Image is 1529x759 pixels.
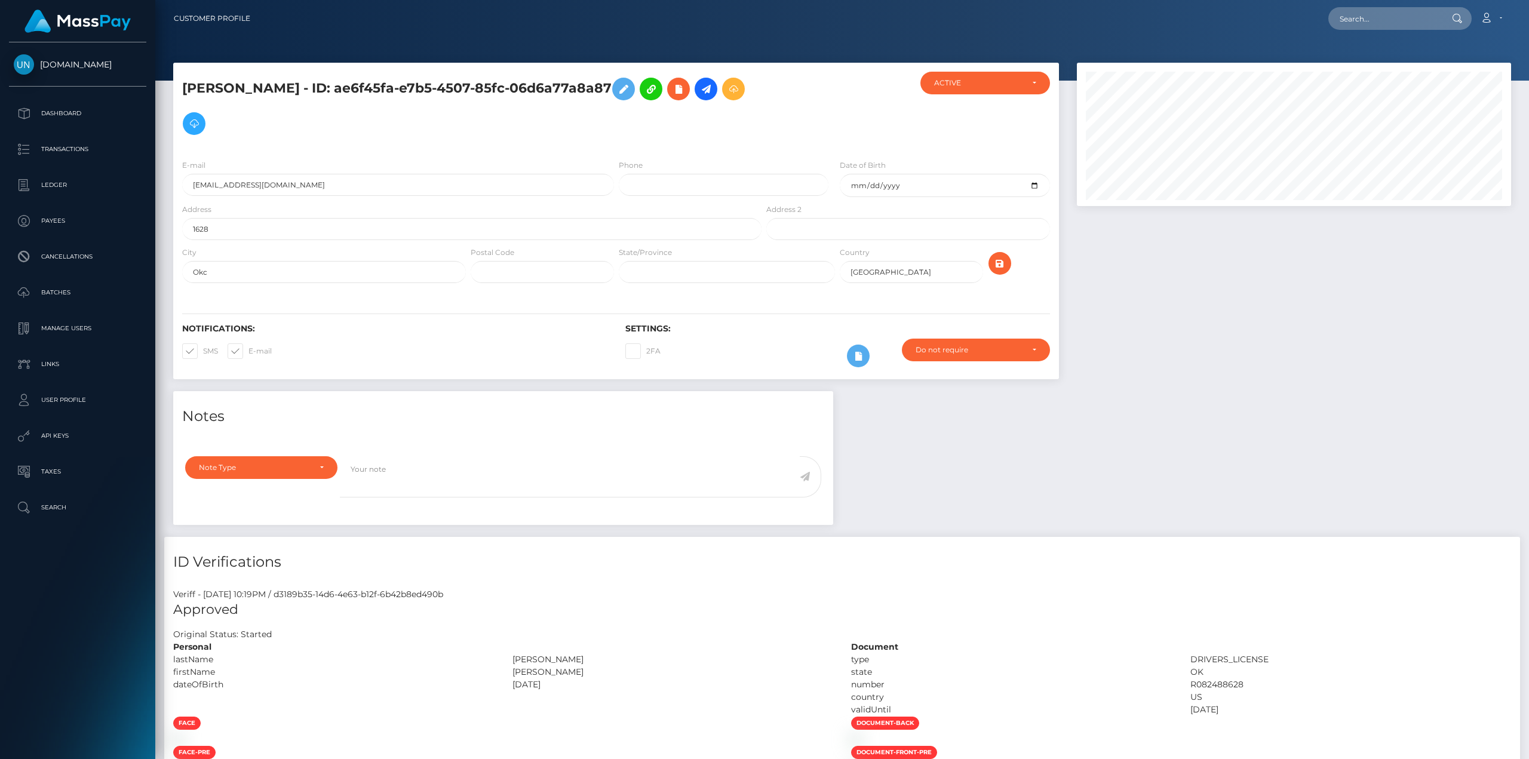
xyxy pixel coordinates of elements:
input: Search... [1328,7,1441,30]
button: ACTIVE [920,72,1050,94]
div: Note Type [199,463,310,472]
label: Address [182,204,211,215]
p: Batches [14,284,142,302]
a: User Profile [9,385,146,415]
button: Note Type [185,456,337,479]
p: Ledger [14,176,142,194]
div: DRIVERS_LICENSE [1181,653,1521,666]
label: State/Province [619,247,672,258]
h5: [PERSON_NAME] - ID: ae6f45fa-e7b5-4507-85fc-06d6a77a8a87 [182,72,755,141]
a: Transactions [9,134,146,164]
div: state [842,666,1181,678]
span: face [173,717,201,730]
a: Customer Profile [174,6,250,31]
strong: Personal [173,641,211,652]
h7: Original Status: Started [173,629,272,640]
p: Links [14,355,142,373]
label: 2FA [625,343,661,359]
label: Country [840,247,870,258]
label: Address 2 [766,204,802,215]
a: Manage Users [9,314,146,343]
p: Dashboard [14,105,142,122]
a: Ledger [9,170,146,200]
a: Links [9,349,146,379]
p: User Profile [14,391,142,409]
label: E-mail [228,343,272,359]
a: Taxes [9,457,146,487]
a: Dashboard [9,99,146,128]
a: API Keys [9,421,146,451]
label: Date of Birth [840,160,886,171]
span: face-pre [173,746,216,759]
div: type [842,653,1181,666]
div: country [842,691,1181,703]
label: City [182,247,197,258]
a: Batches [9,278,146,308]
h6: Settings: [625,324,1051,334]
a: Cancellations [9,242,146,272]
img: 93a988ca-3d22-4ccc-8eac-43ac97030ead [851,735,861,744]
div: [DATE] [503,678,843,691]
label: Postal Code [471,247,514,258]
img: 8f027d55-f434-4002-9894-7ce75c3120fd [173,735,183,744]
a: Initiate Payout [695,78,717,100]
span: document-back [851,717,919,730]
a: Payees [9,206,146,236]
img: MassPay Logo [24,10,131,33]
h6: Notifications: [182,324,607,334]
p: Cancellations [14,248,142,266]
label: SMS [182,343,218,359]
div: US [1181,691,1521,703]
h4: ID Verifications [173,552,1511,573]
label: Phone [619,160,643,171]
div: firstName [164,666,503,678]
div: Do not require [916,345,1023,355]
div: OK [1181,666,1521,678]
span: document-front-pre [851,746,937,759]
div: R082488628 [1181,678,1521,691]
p: Taxes [14,463,142,481]
button: Do not require [902,339,1050,361]
h5: Approved [173,601,1511,619]
label: E-mail [182,160,205,171]
p: API Keys [14,427,142,445]
h4: Notes [182,406,824,427]
p: Search [14,499,142,517]
p: Transactions [14,140,142,158]
div: validUntil [842,703,1181,716]
div: lastName [164,653,503,666]
div: dateOfBirth [164,678,503,691]
a: Search [9,493,146,523]
strong: Document [851,641,898,652]
p: Payees [14,212,142,230]
p: Manage Users [14,319,142,337]
div: Veriff - [DATE] 10:19PM / d3189b35-14d6-4e63-b12f-6b42b8ed490b [164,588,1520,601]
div: ACTIVE [934,78,1023,88]
div: number [842,678,1181,691]
div: [DATE] [1181,703,1521,716]
span: [DOMAIN_NAME] [9,59,146,70]
img: Unlockt.me [14,54,34,75]
div: [PERSON_NAME] [503,653,843,666]
div: [PERSON_NAME] [503,666,843,678]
